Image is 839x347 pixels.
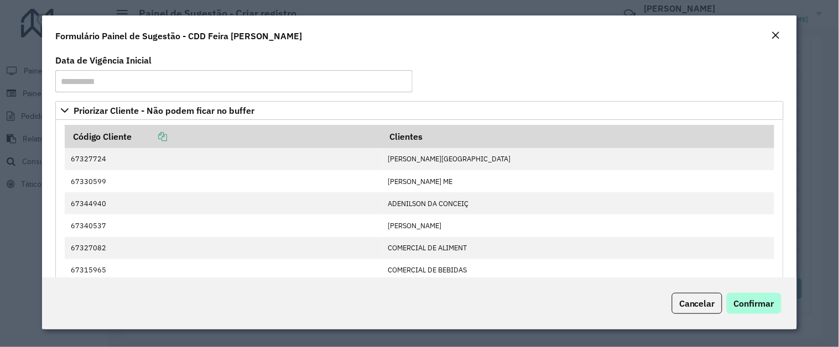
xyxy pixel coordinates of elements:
[727,293,781,314] button: Confirmar
[734,298,774,309] span: Confirmar
[65,192,382,214] td: 67344940
[65,214,382,236] td: 67340537
[679,298,715,309] span: Cancelar
[65,125,382,148] th: Código Cliente
[382,148,774,170] td: [PERSON_NAME][GEOGRAPHIC_DATA]
[382,170,774,192] td: [PERSON_NAME] ME
[132,131,168,142] a: Copiar
[672,293,722,314] button: Cancelar
[65,237,382,259] td: 67327082
[768,29,784,43] button: Close
[65,148,382,170] td: 67327724
[382,192,774,214] td: ADENILSON DA CONCEIÇ
[772,31,780,40] em: Fechar
[382,259,774,281] td: COMERCIAL DE BEBIDAS
[65,170,382,192] td: 67330599
[65,259,382,281] td: 67315965
[382,125,774,148] th: Clientes
[382,214,774,236] td: [PERSON_NAME]
[382,237,774,259] td: COMERCIAL DE ALIMENT
[74,106,254,115] span: Priorizar Cliente - Não podem ficar no buffer
[55,54,152,67] label: Data de Vigência Inicial
[55,101,784,120] a: Priorizar Cliente - Não podem ficar no buffer
[55,29,302,43] h4: Formulário Painel de Sugestão - CDD Feira [PERSON_NAME]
